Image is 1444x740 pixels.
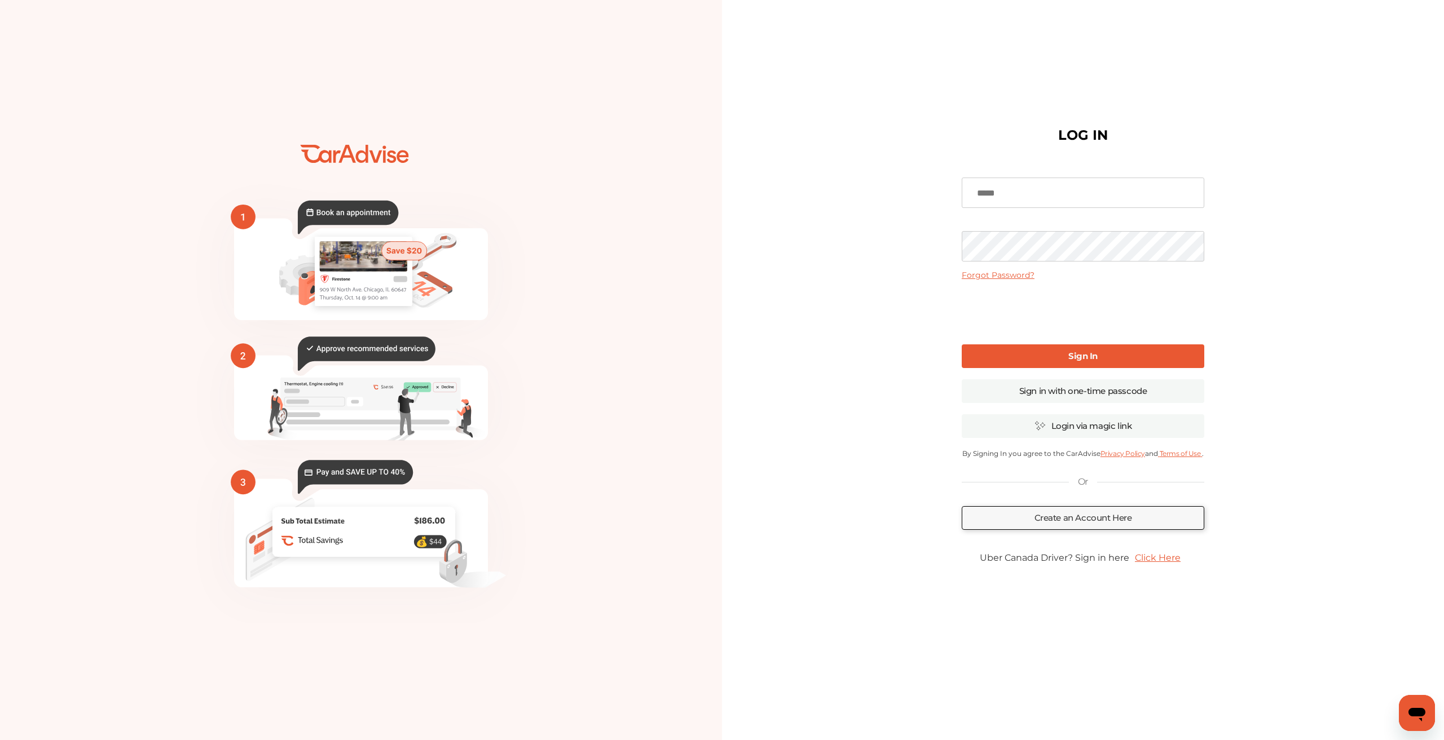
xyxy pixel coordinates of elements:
[1068,351,1098,361] b: Sign In
[962,414,1204,438] a: Login via magic link
[1034,420,1046,431] img: magic_icon.32c66aac.svg
[1058,130,1108,141] h1: LOG IN
[1129,547,1186,569] a: Click Here
[1100,449,1145,458] a: Privacy Policy
[962,379,1204,403] a: Sign in with one-time passcode
[962,344,1204,368] a: Sign In
[962,506,1204,530] a: Create an Account Here
[1158,449,1202,458] a: Terms of Use
[416,535,428,547] text: 💰
[962,449,1204,458] p: By Signing In you agree to the CarAdvise and .
[980,552,1129,563] span: Uber Canada Driver? Sign in here
[997,289,1169,333] iframe: reCAPTCHA
[1399,695,1435,731] iframe: Button to launch messaging window
[962,270,1034,280] a: Forgot Password?
[1078,476,1088,488] p: Or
